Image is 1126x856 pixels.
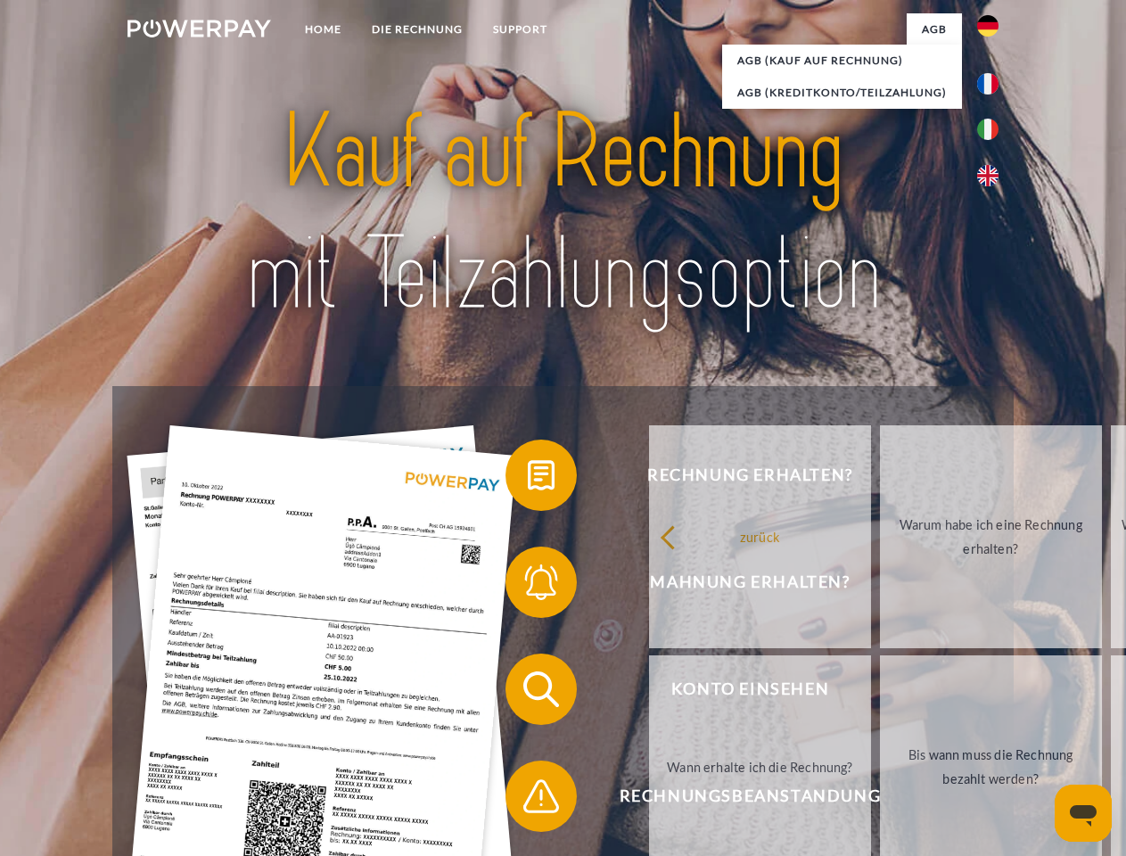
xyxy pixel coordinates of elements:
img: it [977,119,999,140]
img: logo-powerpay-white.svg [127,20,271,37]
div: Warum habe ich eine Rechnung erhalten? [891,513,1091,561]
div: zurück [660,524,860,548]
img: de [977,15,999,37]
button: Rechnung erhalten? [505,440,969,511]
div: Bis wann muss die Rechnung bezahlt werden? [891,743,1091,791]
a: AGB (Kreditkonto/Teilzahlung) [722,77,962,109]
div: Wann erhalte ich die Rechnung? [660,754,860,778]
a: Home [290,13,357,45]
a: agb [907,13,962,45]
button: Mahnung erhalten? [505,547,969,618]
img: en [977,165,999,186]
a: DIE RECHNUNG [357,13,478,45]
button: Konto einsehen [505,654,969,725]
img: title-powerpay_de.svg [170,86,956,342]
a: SUPPORT [478,13,563,45]
img: fr [977,73,999,95]
img: qb_warning.svg [519,774,563,819]
a: AGB (Kauf auf Rechnung) [722,45,962,77]
iframe: Schaltfläche zum Öffnen des Messaging-Fensters [1055,785,1112,842]
img: qb_search.svg [519,667,563,712]
img: qb_bill.svg [519,453,563,498]
img: qb_bell.svg [519,560,563,605]
button: Rechnungsbeanstandung [505,761,969,832]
